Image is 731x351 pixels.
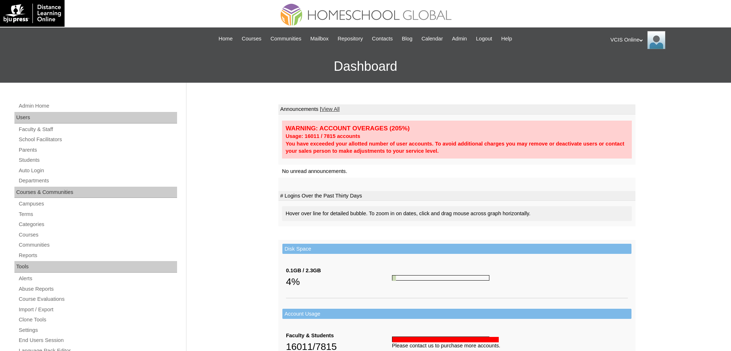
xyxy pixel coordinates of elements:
div: Faculty & Students [286,332,392,339]
span: Repository [338,35,363,43]
td: No unread announcements. [278,165,635,178]
div: Tools [14,261,177,273]
div: Please contact us to purchase more accounts. [392,342,628,350]
a: End Users Session [18,336,177,345]
a: Faculty & Staff [18,125,177,134]
a: Settings [18,326,177,335]
a: Logout [472,35,496,43]
a: Help [498,35,516,43]
span: Mailbox [311,35,329,43]
a: Terms [18,210,177,219]
span: Courses [242,35,261,43]
span: Home [219,35,233,43]
strong: Usage: 16011 / 7815 accounts [286,133,360,139]
a: Communities [18,240,177,250]
a: Admin Home [18,101,177,110]
a: Repository [334,35,366,43]
span: Help [501,35,512,43]
div: Users [14,112,177,123]
span: Communities [270,35,301,43]
a: Home [215,35,236,43]
a: Departments [18,176,177,185]
a: Contacts [368,35,396,43]
a: View All [321,106,340,112]
a: Calendar [418,35,446,43]
div: VCIS Online [611,31,724,49]
a: Mailbox [307,35,333,43]
div: 4% [286,274,392,289]
a: Clone Tools [18,315,177,324]
div: You have exceeded your allotted number of user accounts. To avoid additional charges you may remo... [286,140,628,155]
a: School Facilitators [18,135,177,144]
a: Auto Login [18,166,177,175]
h3: Dashboard [4,50,727,83]
div: Hover over line for detailed bubble. To zoom in on dates, click and drag mouse across graph horiz... [282,206,632,221]
td: Account Usage [282,309,631,319]
td: # Logins Over the Past Thirty Days [278,191,635,201]
span: Blog [402,35,412,43]
div: WARNING: ACCOUNT OVERAGES (205%) [286,124,628,133]
div: 0.1GB / 2.3GB [286,267,392,274]
a: Parents [18,146,177,155]
div: Courses & Communities [14,187,177,198]
a: Blog [398,35,416,43]
a: Campuses [18,199,177,208]
td: Announcements | [278,104,635,114]
a: Abuse Reports [18,285,177,294]
a: Import / Export [18,305,177,314]
a: Reports [18,251,177,260]
span: Calendar [422,35,443,43]
a: Course Evaluations [18,295,177,304]
a: Categories [18,220,177,229]
img: logo-white.png [4,4,61,23]
a: Admin [448,35,471,43]
a: Communities [267,35,305,43]
img: VCIS Online Admin [647,31,665,49]
a: Courses [18,230,177,239]
span: Contacts [372,35,393,43]
a: Students [18,156,177,165]
a: Alerts [18,274,177,283]
a: Courses [238,35,265,43]
td: Disk Space [282,244,631,254]
span: Admin [452,35,467,43]
span: Logout [476,35,492,43]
